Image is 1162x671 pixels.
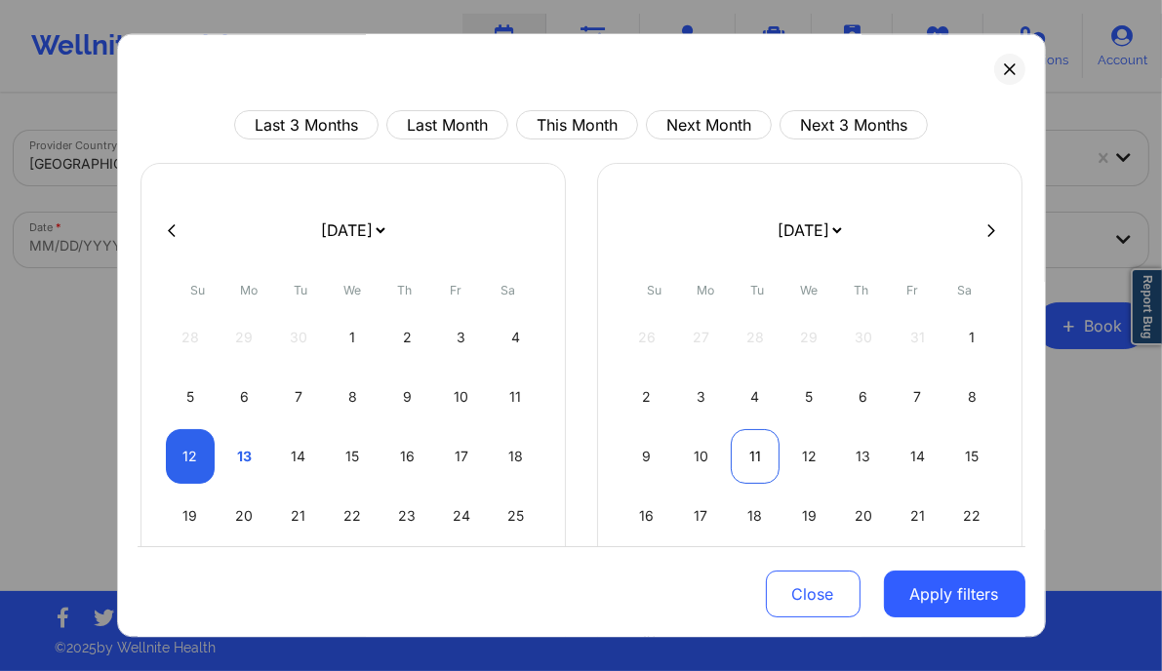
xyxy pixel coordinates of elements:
[166,429,216,484] div: Sun Oct 12 2025
[328,370,378,424] div: Wed Oct 08 2025
[884,571,1025,617] button: Apply filters
[501,283,515,297] abbr: Saturday
[491,429,541,484] div: Sat Oct 18 2025
[382,310,432,365] div: Thu Oct 02 2025
[893,370,942,424] div: Fri Nov 07 2025
[731,429,781,484] div: Tue Nov 11 2025
[647,283,661,297] abbr: Sunday
[731,370,781,424] div: Tue Nov 04 2025
[516,110,638,139] button: This Month
[274,489,324,543] div: Tue Oct 21 2025
[491,310,541,365] div: Sat Oct 04 2025
[839,489,889,543] div: Thu Nov 20 2025
[622,489,672,543] div: Sun Nov 16 2025
[622,429,672,484] div: Sun Nov 09 2025
[893,489,942,543] div: Fri Nov 21 2025
[166,370,216,424] div: Sun Oct 05 2025
[220,429,269,484] div: Mon Oct 13 2025
[676,489,726,543] div: Mon Nov 17 2025
[947,310,997,365] div: Sat Nov 01 2025
[344,283,362,297] abbr: Wednesday
[676,429,726,484] div: Mon Nov 10 2025
[676,370,726,424] div: Mon Nov 03 2025
[751,283,765,297] abbr: Tuesday
[839,429,889,484] div: Thu Nov 13 2025
[947,429,997,484] div: Sat Nov 15 2025
[436,489,486,543] div: Fri Oct 24 2025
[907,283,919,297] abbr: Friday
[328,489,378,543] div: Wed Oct 22 2025
[698,283,715,297] abbr: Monday
[220,370,269,424] div: Mon Oct 06 2025
[839,370,889,424] div: Thu Nov 06 2025
[382,489,432,543] div: Thu Oct 23 2025
[436,429,486,484] div: Fri Oct 17 2025
[801,283,819,297] abbr: Wednesday
[190,283,205,297] abbr: Sunday
[451,283,462,297] abbr: Friday
[382,370,432,424] div: Thu Oct 09 2025
[731,489,781,543] div: Tue Nov 18 2025
[947,370,997,424] div: Sat Nov 08 2025
[397,283,412,297] abbr: Thursday
[436,310,486,365] div: Fri Oct 03 2025
[957,283,972,297] abbr: Saturday
[328,429,378,484] div: Wed Oct 15 2025
[784,429,834,484] div: Wed Nov 12 2025
[436,370,486,424] div: Fri Oct 10 2025
[328,310,378,365] div: Wed Oct 01 2025
[382,429,432,484] div: Thu Oct 16 2025
[234,110,379,139] button: Last 3 Months
[220,489,269,543] div: Mon Oct 20 2025
[784,370,834,424] div: Wed Nov 05 2025
[854,283,868,297] abbr: Thursday
[274,370,324,424] div: Tue Oct 07 2025
[947,489,997,543] div: Sat Nov 22 2025
[274,429,324,484] div: Tue Oct 14 2025
[646,110,772,139] button: Next Month
[491,370,541,424] div: Sat Oct 11 2025
[386,110,508,139] button: Last Month
[893,429,942,484] div: Fri Nov 14 2025
[241,283,259,297] abbr: Monday
[491,489,541,543] div: Sat Oct 25 2025
[766,571,861,617] button: Close
[166,489,216,543] div: Sun Oct 19 2025
[295,283,308,297] abbr: Tuesday
[784,489,834,543] div: Wed Nov 19 2025
[622,370,672,424] div: Sun Nov 02 2025
[780,110,928,139] button: Next 3 Months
